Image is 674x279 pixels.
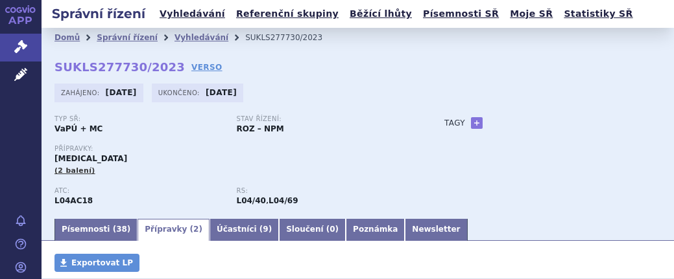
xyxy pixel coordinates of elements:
a: Referenční skupiny [232,5,343,23]
a: Exportovat LP [54,254,139,272]
a: Poznámka [346,219,405,241]
span: 2 [193,225,199,234]
strong: [DATE] [206,88,237,97]
a: + [471,117,483,129]
a: Vyhledávání [175,33,228,42]
span: (2 balení) [54,166,95,175]
div: , [237,187,419,206]
a: Písemnosti (38) [54,219,138,241]
strong: VaPÚ + MC [54,124,102,133]
p: ATC: [54,187,224,195]
a: Účastníci (9) [210,219,279,241]
a: Běžící lhůty [346,5,416,23]
h3: Tagy [444,115,465,131]
span: Exportovat LP [71,258,133,267]
span: 38 [116,225,127,234]
p: RS: [237,187,406,195]
span: 0 [330,225,335,234]
strong: [DATE] [106,88,137,97]
strong: risankizumab o síle 360 mg a 600 mg [269,196,298,205]
span: 9 [263,225,268,234]
a: Sloučení (0) [279,219,346,241]
p: Stav řízení: [237,115,406,123]
strong: RISANKIZUMAB [54,196,93,205]
a: Moje SŘ [506,5,557,23]
span: Ukončeno: [158,87,202,98]
a: Správní řízení [97,33,158,42]
a: Domů [54,33,80,42]
a: Přípravky (2) [138,219,210,241]
span: Zahájeno: [61,87,102,98]
h2: Správní řízení [42,5,156,23]
p: Typ SŘ: [54,115,224,123]
a: Vyhledávání [156,5,229,23]
p: Přípravky: [54,145,418,153]
a: Statistiky SŘ [560,5,636,23]
a: Písemnosti SŘ [419,5,503,23]
strong: ROZ – NPM [237,124,284,133]
a: VERSO [191,61,223,74]
a: Newsletter [405,219,467,241]
li: SUKLS277730/2023 [245,28,339,47]
span: [MEDICAL_DATA] [54,154,127,163]
strong: secukinumab, ixekizumab, brodalumab, guselkumab a risankizumab [237,196,266,205]
strong: SUKLS277730/2023 [54,60,185,74]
